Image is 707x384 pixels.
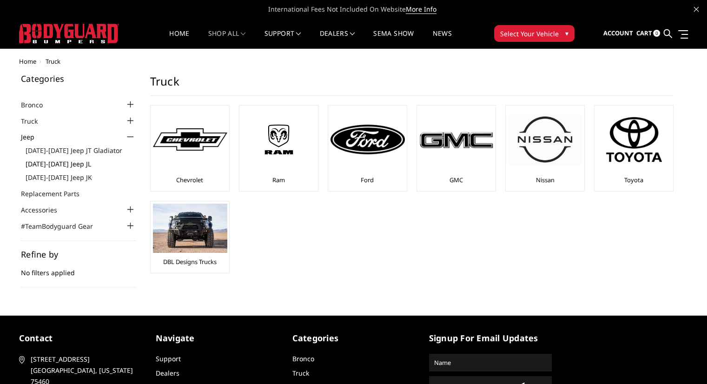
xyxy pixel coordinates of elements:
[430,355,550,370] input: Name
[21,132,46,142] a: Jeep
[176,176,203,184] a: Chevrolet
[19,57,36,66] a: Home
[494,25,575,42] button: Select Your Vehicle
[272,176,285,184] a: Ram
[208,30,246,48] a: shop all
[373,30,414,48] a: SEMA Show
[19,332,142,344] h5: contact
[163,258,217,266] a: DBL Designs Trucks
[19,24,119,43] img: BODYGUARD BUMPERS
[536,176,555,184] a: Nissan
[169,30,189,48] a: Home
[26,172,136,182] a: [DATE]-[DATE] Jeep JK
[320,30,355,48] a: Dealers
[292,332,415,344] h5: Categories
[264,30,301,48] a: Support
[156,369,179,377] a: Dealers
[636,21,660,46] a: Cart 0
[603,29,633,37] span: Account
[21,100,54,110] a: Bronco
[636,29,652,37] span: Cart
[21,116,49,126] a: Truck
[500,29,559,39] span: Select Your Vehicle
[26,159,136,169] a: [DATE]-[DATE] Jeep JL
[21,74,136,83] h5: Categories
[292,369,309,377] a: Truck
[21,189,91,199] a: Replacement Parts
[21,221,105,231] a: #TeamBodyguard Gear
[429,332,552,344] h5: signup for email updates
[156,332,278,344] h5: Navigate
[653,30,660,37] span: 0
[624,176,643,184] a: Toyota
[565,28,568,38] span: ▾
[21,250,136,287] div: No filters applied
[46,57,60,66] span: Truck
[21,250,136,258] h5: Refine by
[449,176,463,184] a: GMC
[150,74,673,96] h1: Truck
[26,146,136,155] a: [DATE]-[DATE] Jeep JT Gladiator
[21,205,69,215] a: Accessories
[406,5,436,14] a: More Info
[432,30,451,48] a: News
[361,176,374,184] a: Ford
[603,21,633,46] a: Account
[156,354,181,363] a: Support
[292,354,314,363] a: Bronco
